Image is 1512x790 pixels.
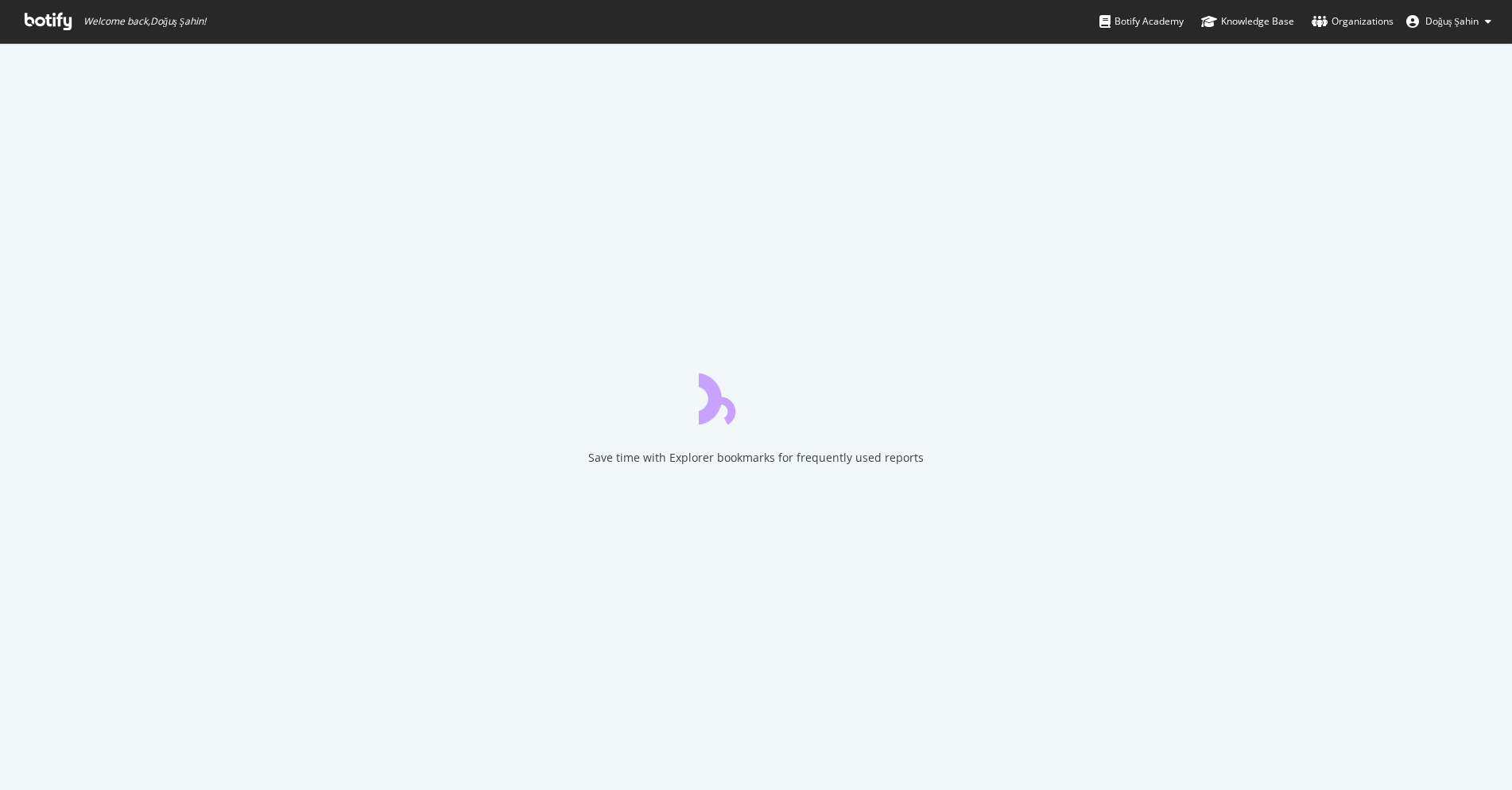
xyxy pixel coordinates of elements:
span: Doğuş Şahin [1425,14,1479,28]
div: Botify Academy [1099,14,1184,29]
div: Knowledge Base [1201,14,1294,29]
div: Save time with Explorer bookmarks for frequently used reports [588,450,924,466]
div: animation [699,367,813,424]
div: Organizations [1312,14,1394,29]
span: Welcome back, Doğuş Şahin ! [83,15,206,28]
button: Doğuş Şahin [1394,9,1504,34]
